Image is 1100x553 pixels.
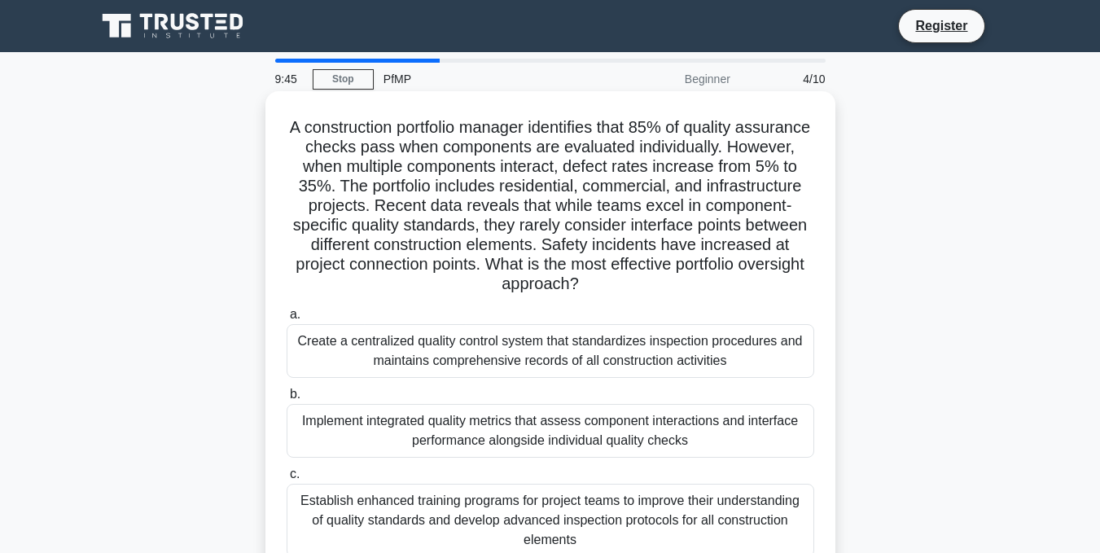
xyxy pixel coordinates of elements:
[905,15,977,36] a: Register
[287,404,814,458] div: Implement integrated quality metrics that assess component interactions and interface performance...
[374,63,598,95] div: PfMP
[285,117,816,295] h5: A construction portfolio manager identifies that 85% of quality assurance checks pass when compon...
[290,307,300,321] span: a.
[287,324,814,378] div: Create a centralized quality control system that standardizes inspection procedures and maintains...
[290,467,300,481] span: c.
[598,63,740,95] div: Beginner
[290,387,300,401] span: b.
[740,63,835,95] div: 4/10
[313,69,374,90] a: Stop
[265,63,313,95] div: 9:45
